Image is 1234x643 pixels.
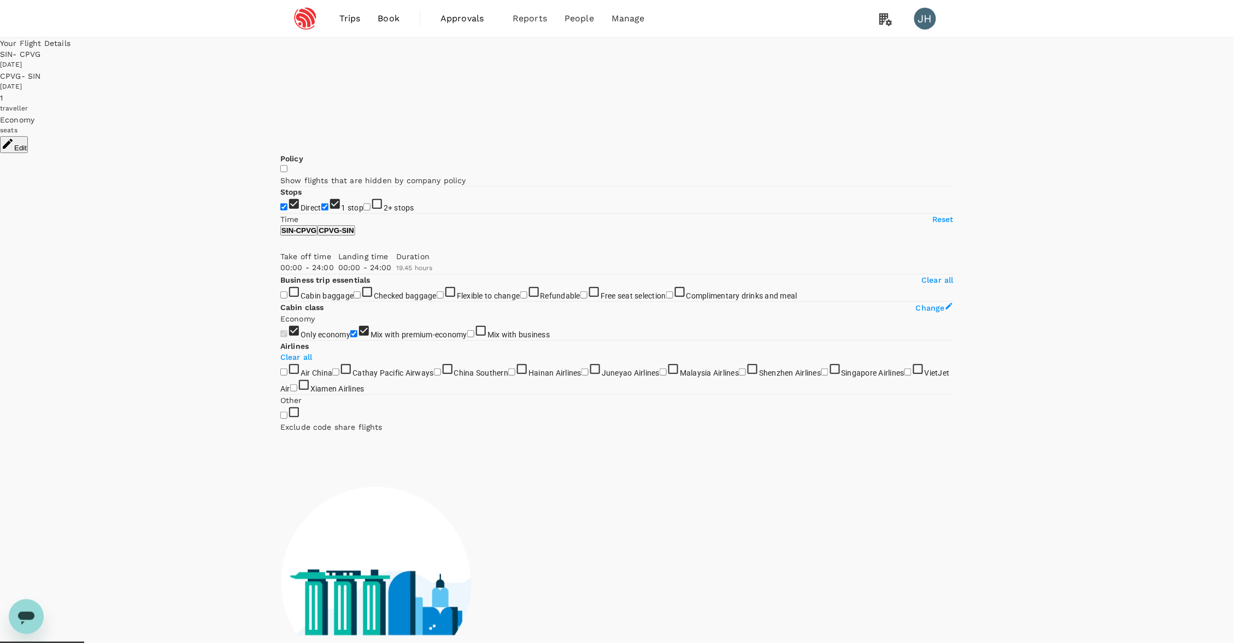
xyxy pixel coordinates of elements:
[363,203,371,211] input: 2+ stops
[739,369,746,376] input: Shenzhen Airlines
[580,291,587,299] input: Free seat selection
[378,12,400,25] span: Book
[686,291,797,300] span: Complimentary drinks and meal
[310,384,365,393] span: Xiamen Airlines
[602,369,660,377] span: Juneyao Airlines
[759,369,821,377] span: Shenzhen Airlines
[434,369,441,376] input: China Southern
[280,352,954,363] p: Clear all
[280,330,287,337] input: Only economy
[904,369,912,376] input: VietJet Air
[280,214,299,225] p: Time
[457,291,520,300] span: Flexible to change
[660,369,667,376] input: Malaysia Airlines
[280,291,287,299] input: Cabin baggage
[352,369,434,377] span: Cathay Pacific Airways
[821,369,828,376] input: Singapore Airlines
[280,276,371,284] strong: Business trip essentials
[932,214,954,225] p: Reset
[565,12,594,25] span: People
[280,395,954,406] p: Other
[371,330,467,339] span: Mix with premium-economy
[396,264,433,272] span: 19.45 hours
[280,313,954,324] p: Economy
[612,12,645,25] span: Manage
[396,251,433,262] p: Duration
[338,263,392,272] span: 00:00 - 24:00
[281,226,316,235] p: SIN - CPVG
[280,303,324,312] strong: Cabin class
[384,203,414,212] span: 2+ stops
[350,330,357,337] input: Mix with premium-economy
[280,203,287,211] input: Direct
[280,369,287,376] input: Air China
[319,226,354,235] p: CPVG - SIN
[301,203,321,212] span: Direct
[342,203,364,212] span: 1 stop
[354,291,361,299] input: Checked baggage
[280,188,302,196] strong: Stops
[9,599,44,634] iframe: Button to launch messaging window
[280,7,331,31] img: Espressif Systems Singapore Pte Ltd
[280,342,309,350] strong: Airlines
[301,369,332,377] span: Air China
[922,274,954,285] p: Clear all
[508,369,515,376] input: Hainan Airlines
[290,384,297,391] input: Xiamen Airlines
[454,369,509,377] span: China Southern
[280,251,334,262] p: Take off time
[528,369,581,377] span: Hainan Airlines
[666,291,673,299] input: Complimentary drinks and meal
[338,251,392,262] p: Landing time
[280,153,954,164] p: Policy
[339,12,361,25] span: Trips
[280,175,954,186] p: Show flights that are hidden by company policy
[540,291,581,300] span: Refundable
[437,291,444,299] input: Flexible to change
[280,422,954,432] p: Exclude code share flights
[467,330,474,337] input: Mix with business
[487,330,550,339] span: Mix with business
[332,369,339,376] input: Cathay Pacific Airways
[301,291,354,300] span: Cabin baggage
[280,263,334,272] span: 00:00 - 24:00
[440,12,495,25] span: Approvals
[374,291,437,300] span: Checked baggage
[513,12,547,25] span: Reports
[680,369,739,377] span: Malaysia Airlines
[581,369,589,376] input: Juneyao Airlines
[280,412,287,419] input: Exclude code share flights
[280,369,950,393] span: VietJet Air
[321,203,328,211] input: 1 stop
[842,369,905,377] span: Singapore Airlines
[301,330,350,339] span: Only economy
[914,8,936,30] div: JH
[601,291,666,300] span: Free seat selection
[916,303,945,312] span: Change
[520,291,527,299] input: Refundable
